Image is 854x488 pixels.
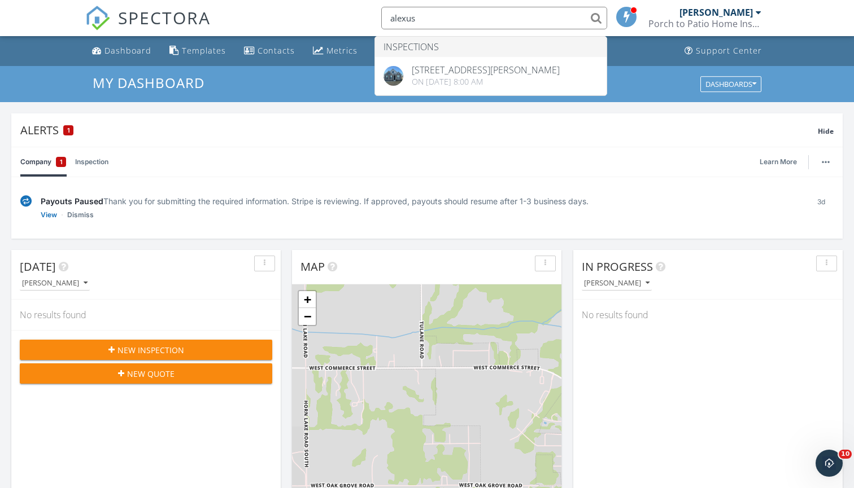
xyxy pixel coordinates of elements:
[839,450,852,459] span: 10
[582,276,652,291] button: [PERSON_NAME]
[371,41,447,61] a: Automations (Basic)
[299,308,316,325] a: Zoom out
[22,279,88,287] div: [PERSON_NAME]
[75,147,108,177] a: Inspection
[182,45,226,56] div: Templates
[41,209,57,221] a: View
[816,450,843,477] iframe: Intercom live chat
[11,300,281,330] div: No results found
[300,259,325,274] span: Map
[165,41,230,61] a: Templates
[20,122,818,138] div: Alerts
[20,340,272,360] button: New Inspection
[41,195,799,207] div: Thank you for submitting the required information. Stripe is reviewing. If approved, payouts shou...
[67,126,70,134] span: 1
[20,195,32,207] img: under-review-2fe708636b114a7f4b8d.svg
[60,156,63,168] span: 1
[239,41,299,61] a: Contacts
[705,80,756,88] div: Dashboards
[20,259,56,274] span: [DATE]
[299,291,316,308] a: Zoom in
[384,66,403,86] img: cover.jpg
[412,77,560,86] div: On [DATE] 8:00 am
[41,196,103,206] span: Payouts Paused
[85,15,211,39] a: SPECTORA
[117,344,184,356] span: New Inspection
[584,279,650,287] div: [PERSON_NAME]
[20,363,272,384] button: New Quote
[412,65,560,74] div: [STREET_ADDRESS][PERSON_NAME]
[118,6,211,29] span: SPECTORA
[818,126,834,136] span: Hide
[696,45,762,56] div: Support Center
[127,368,175,380] span: New Quote
[822,161,830,163] img: ellipsis-632cfdd7c38ec3a7d453.svg
[20,276,90,291] button: [PERSON_NAME]
[760,156,804,168] a: Learn More
[104,45,151,56] div: Dashboard
[700,76,761,92] button: Dashboards
[808,195,834,221] div: 3d
[326,45,358,56] div: Metrics
[573,300,843,330] div: No results found
[680,41,766,61] a: Support Center
[88,41,156,61] a: Dashboard
[258,45,295,56] div: Contacts
[381,7,607,29] input: Search everything...
[308,41,362,61] a: Metrics
[648,18,761,29] div: Porch to Patio Home Inspections
[375,37,607,57] li: Inspections
[67,209,94,221] a: Dismiss
[375,57,607,95] a: [STREET_ADDRESS][PERSON_NAME] On [DATE] 8:00 am
[582,259,653,274] span: In Progress
[93,73,204,92] span: My Dashboard
[85,6,110,30] img: The Best Home Inspection Software - Spectora
[679,7,753,18] div: [PERSON_NAME]
[20,147,66,177] a: Company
